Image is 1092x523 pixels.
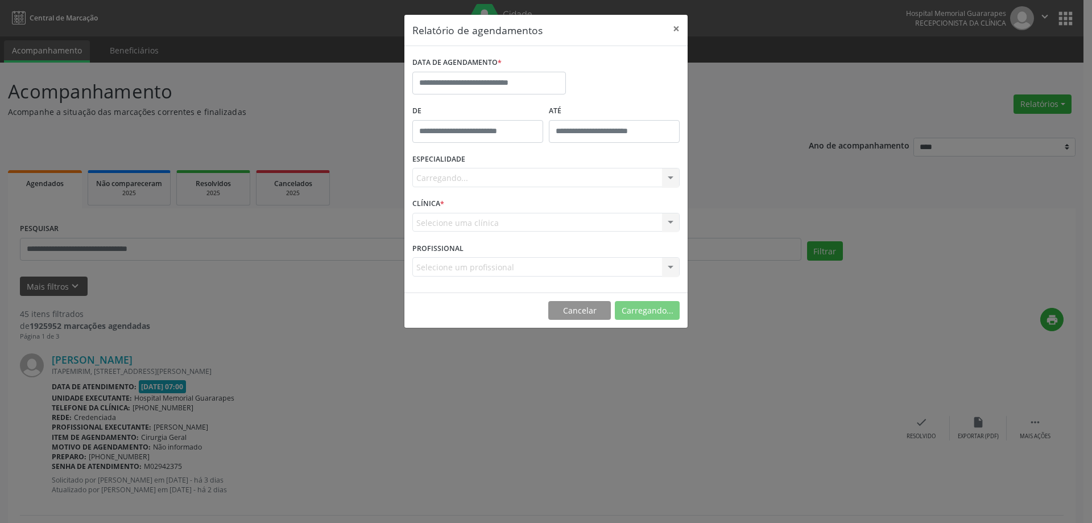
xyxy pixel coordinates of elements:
[615,301,680,320] button: Carregando...
[412,54,502,72] label: DATA DE AGENDAMENTO
[412,195,444,213] label: CLÍNICA
[412,102,543,120] label: De
[548,301,611,320] button: Cancelar
[412,151,465,168] label: ESPECIALIDADE
[665,15,688,43] button: Close
[412,23,543,38] h5: Relatório de agendamentos
[549,102,680,120] label: ATÉ
[412,240,464,257] label: PROFISSIONAL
